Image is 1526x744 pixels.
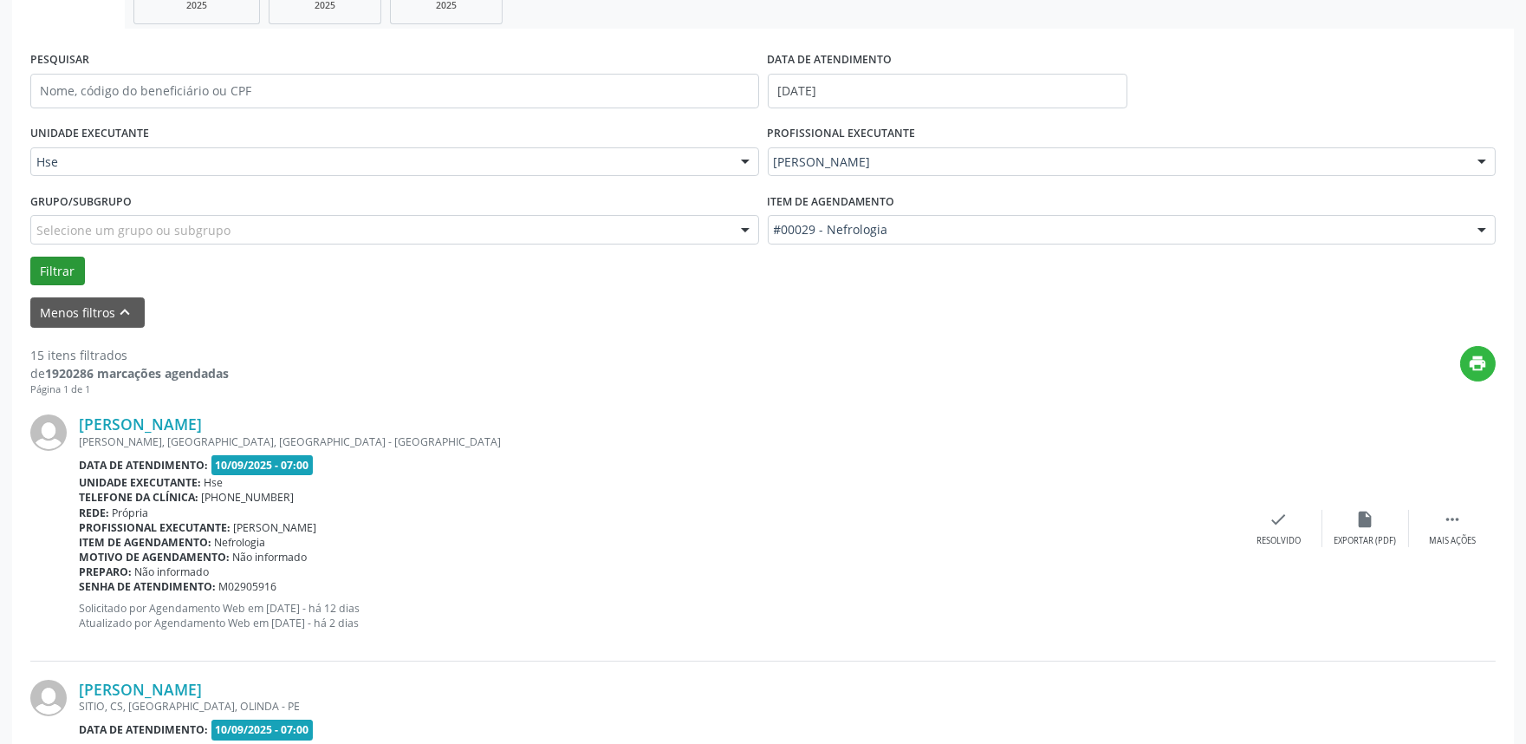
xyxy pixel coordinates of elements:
[1270,510,1289,529] i: check
[79,490,198,505] b: Telefone da clínica:
[774,221,1461,238] span: #00029 - Nefrologia
[79,414,202,434] a: [PERSON_NAME]
[30,414,67,451] img: img
[30,297,145,328] button: Menos filtroskeyboard_arrow_up
[79,722,208,737] b: Data de atendimento:
[1443,510,1462,529] i: 
[135,565,210,579] span: Não informado
[30,121,149,147] label: UNIDADE EXECUTANTE
[211,720,314,740] span: 10/09/2025 - 07:00
[116,303,135,322] i: keyboard_arrow_up
[30,680,67,716] img: img
[113,506,149,520] span: Própria
[79,565,132,579] b: Preparo:
[211,455,314,475] span: 10/09/2025 - 07:00
[768,74,1127,108] input: Selecione um intervalo
[768,121,916,147] label: PROFISSIONAL EXECUTANTE
[30,188,132,215] label: Grupo/Subgrupo
[30,346,229,364] div: 15 itens filtrados
[36,153,724,171] span: Hse
[219,579,277,594] span: M02905916
[79,506,109,520] b: Rede:
[30,257,85,286] button: Filtrar
[1334,535,1397,547] div: Exportar (PDF)
[79,520,231,535] b: Profissional executante:
[79,601,1236,630] p: Solicitado por Agendamento Web em [DATE] - há 12 dias Atualizado por Agendamento Web em [DATE] - ...
[30,382,229,397] div: Página 1 de 1
[215,535,266,550] span: Nefrologia
[202,490,295,505] span: [PHONE_NUMBER]
[30,364,229,382] div: de
[205,475,224,490] span: Hse
[36,221,231,239] span: Selecione um grupo ou subgrupo
[234,520,317,535] span: [PERSON_NAME]
[1356,510,1375,529] i: insert_drive_file
[79,680,202,699] a: [PERSON_NAME]
[79,434,1236,449] div: [PERSON_NAME], [GEOGRAPHIC_DATA], [GEOGRAPHIC_DATA] - [GEOGRAPHIC_DATA]
[30,74,759,108] input: Nome, código do beneficiário ou CPF
[768,188,895,215] label: Item de agendamento
[79,550,230,565] b: Motivo de agendamento:
[79,458,208,473] b: Data de atendimento:
[45,365,229,382] strong: 1920286 marcações agendadas
[79,699,1236,714] div: SITIO, CS, [GEOGRAPHIC_DATA], OLINDA - PE
[774,153,1461,171] span: [PERSON_NAME]
[79,579,216,594] b: Senha de atendimento:
[1460,346,1496,382] button: print
[30,47,89,74] label: PESQUISAR
[79,535,211,550] b: Item de agendamento:
[79,475,201,490] b: Unidade executante:
[768,47,893,74] label: DATA DE ATENDIMENTO
[233,550,308,565] span: Não informado
[1429,535,1476,547] div: Mais ações
[1469,354,1488,373] i: print
[1257,535,1301,547] div: Resolvido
